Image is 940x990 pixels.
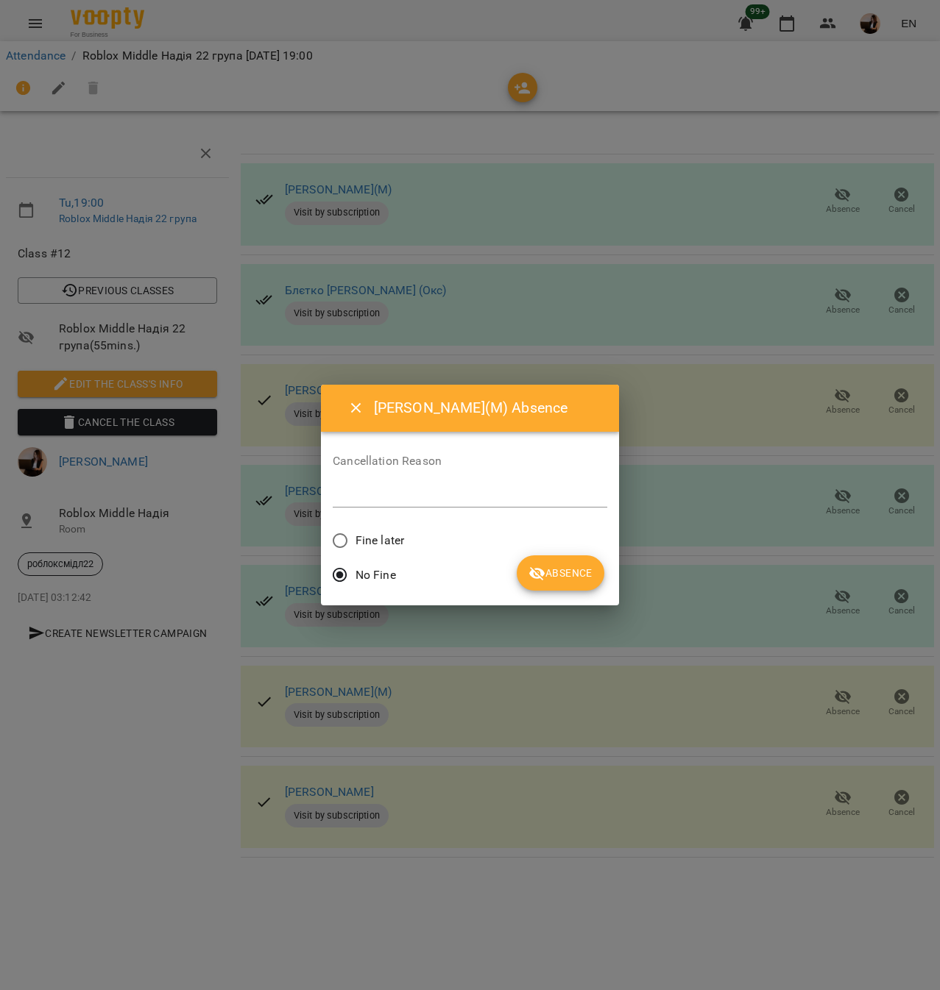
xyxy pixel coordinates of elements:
button: Absence [517,555,604,591]
h6: [PERSON_NAME](М) Absence [374,396,601,419]
span: No Fine [356,566,396,584]
span: Absence [529,564,593,582]
button: Close [339,391,374,426]
label: Cancellation Reason [333,455,607,467]
span: Fine later [356,532,404,549]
